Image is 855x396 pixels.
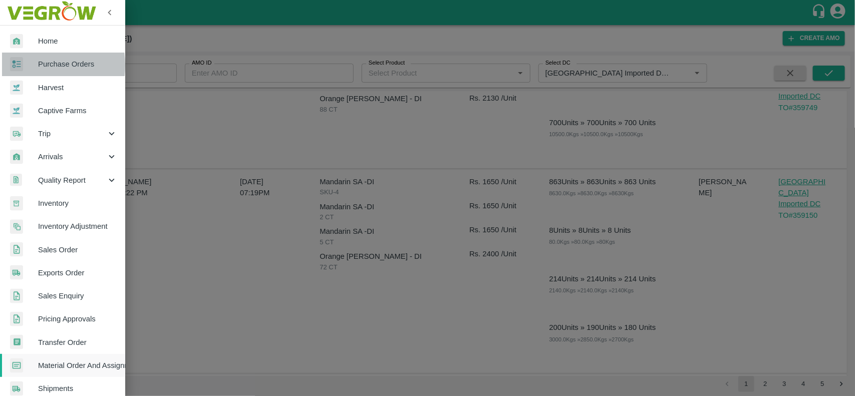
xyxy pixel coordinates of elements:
[38,383,117,394] span: Shipments
[10,150,23,164] img: whArrival
[38,59,117,70] span: Purchase Orders
[10,174,22,186] img: qualityReport
[10,289,23,303] img: sales
[38,337,117,348] span: Transfer Order
[10,80,23,95] img: harvest
[38,313,117,324] span: Pricing Approvals
[10,34,23,49] img: whArrival
[10,127,23,141] img: delivery
[10,312,23,326] img: sales
[10,242,23,257] img: sales
[38,128,106,139] span: Trip
[38,36,117,47] span: Home
[38,221,117,232] span: Inventory Adjustment
[10,358,23,373] img: centralMaterial
[10,103,23,118] img: harvest
[10,265,23,280] img: shipments
[38,360,117,371] span: Material Order And Assignment
[38,244,117,255] span: Sales Order
[38,82,117,93] span: Harvest
[10,57,23,72] img: reciept
[10,196,23,211] img: whInventory
[10,381,23,396] img: shipments
[38,105,117,116] span: Captive Farms
[38,267,117,278] span: Exports Order
[10,335,23,349] img: whTransfer
[38,175,106,186] span: Quality Report
[38,290,117,301] span: Sales Enquiry
[38,198,117,209] span: Inventory
[10,219,23,234] img: inventory
[38,151,106,162] span: Arrivals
